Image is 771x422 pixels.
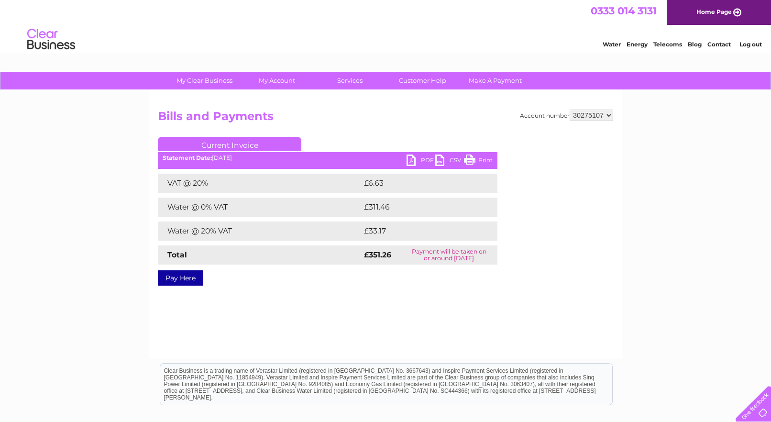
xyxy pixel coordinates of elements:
a: Contact [707,41,731,48]
strong: £351.26 [364,250,391,259]
div: Account number [520,110,613,121]
a: Print [464,155,493,168]
td: £6.63 [362,174,475,193]
strong: Total [167,250,187,259]
a: Make A Payment [456,72,535,89]
b: Statement Date: [163,154,212,161]
td: Water @ 0% VAT [158,198,362,217]
h2: Bills and Payments [158,110,613,128]
div: [DATE] [158,155,497,161]
a: Water [603,41,621,48]
div: Clear Business is a trading name of Verastar Limited (registered in [GEOGRAPHIC_DATA] No. 3667643... [160,5,612,46]
td: £33.17 [362,222,477,241]
a: PDF [407,155,435,168]
a: My Clear Business [165,72,244,89]
a: Log out [739,41,762,48]
a: Customer Help [383,72,462,89]
td: Water @ 20% VAT [158,222,362,241]
a: My Account [238,72,317,89]
a: CSV [435,155,464,168]
td: £311.46 [362,198,479,217]
img: logo.png [27,25,76,54]
a: Telecoms [653,41,682,48]
a: Pay Here [158,270,203,286]
a: Energy [627,41,648,48]
td: VAT @ 20% [158,174,362,193]
td: Payment will be taken on or around [DATE] [401,245,497,265]
a: 0333 014 3131 [591,5,657,17]
a: Blog [688,41,702,48]
a: Services [310,72,389,89]
a: Current Invoice [158,137,301,151]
